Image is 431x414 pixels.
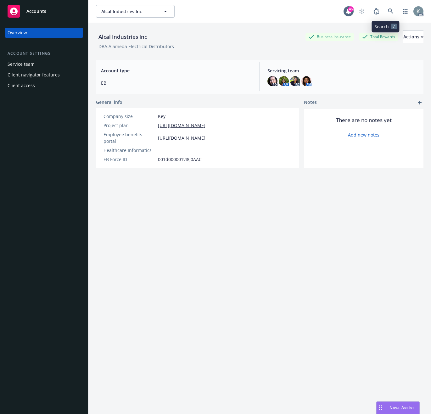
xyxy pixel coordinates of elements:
div: Healthcare Informatics [104,147,155,154]
div: 45 [348,6,354,12]
span: Account type [101,67,252,74]
a: Client access [5,81,83,91]
img: photo [301,76,311,86]
img: photo [267,76,277,86]
img: photo [290,76,300,86]
span: Key [158,113,165,120]
span: 001d000001vI8j0AAC [158,156,202,163]
img: photo [279,76,289,86]
span: Nova Assist [389,405,414,410]
a: Report a Bug [370,5,383,18]
div: Alcal Industries Inc [96,33,149,41]
a: Client navigator features [5,70,83,80]
a: Overview [5,28,83,38]
div: Overview [8,28,27,38]
img: photo [413,6,423,16]
a: [URL][DOMAIN_NAME] [158,135,205,141]
a: Start snowing [355,5,368,18]
div: Employee benefits portal [104,131,155,144]
span: General info [96,99,122,105]
span: Notes [304,99,317,106]
a: Search [384,5,397,18]
div: Project plan [104,122,155,129]
a: Switch app [399,5,411,18]
div: Company size [104,113,155,120]
div: Drag to move [377,402,384,414]
span: - [158,147,160,154]
span: EB [101,80,252,86]
button: Actions [403,31,423,43]
span: Accounts [26,9,46,14]
div: Client navigator features [8,70,60,80]
span: There are no notes yet [336,116,392,124]
div: Account settings [5,50,83,57]
span: Servicing team [267,67,418,74]
span: Alcal Industries Inc [101,8,156,15]
div: Business Insurance [305,33,354,41]
a: Service team [5,59,83,69]
button: Nova Assist [376,401,420,414]
button: Alcal Industries Inc [96,5,175,18]
div: DBA: Alameda Electrical Distributors [98,43,174,50]
a: Add new notes [348,131,379,138]
div: EB Force ID [104,156,155,163]
div: Total Rewards [359,33,398,41]
a: Accounts [5,3,83,20]
div: Service team [8,59,35,69]
a: add [416,99,423,106]
div: Client access [8,81,35,91]
a: [URL][DOMAIN_NAME] [158,122,205,129]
